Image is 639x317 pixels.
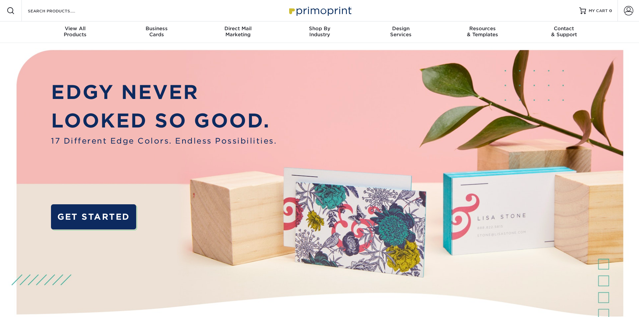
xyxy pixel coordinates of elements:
a: Resources& Templates [442,21,523,43]
span: Design [360,25,442,32]
span: Contact [523,25,605,32]
a: BusinessCards [116,21,197,43]
div: Marketing [197,25,279,38]
p: LOOKED SO GOOD. [51,106,277,135]
span: Direct Mail [197,25,279,32]
div: & Support [523,25,605,38]
a: Contact& Support [523,21,605,43]
span: Resources [442,25,523,32]
div: Products [35,25,116,38]
span: MY CART [589,8,608,14]
span: 17 Different Edge Colors. Endless Possibilities. [51,135,277,147]
img: Primoprint [286,3,353,18]
div: Industry [279,25,360,38]
input: SEARCH PRODUCTS..... [27,7,93,15]
span: Business [116,25,197,32]
span: 0 [609,8,612,13]
a: View AllProducts [35,21,116,43]
div: & Templates [442,25,523,38]
p: EDGY NEVER [51,78,277,107]
a: Direct MailMarketing [197,21,279,43]
a: Shop ByIndustry [279,21,360,43]
span: View All [35,25,116,32]
div: Services [360,25,442,38]
a: GET STARTED [51,204,136,229]
a: DesignServices [360,21,442,43]
div: Cards [116,25,197,38]
span: Shop By [279,25,360,32]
